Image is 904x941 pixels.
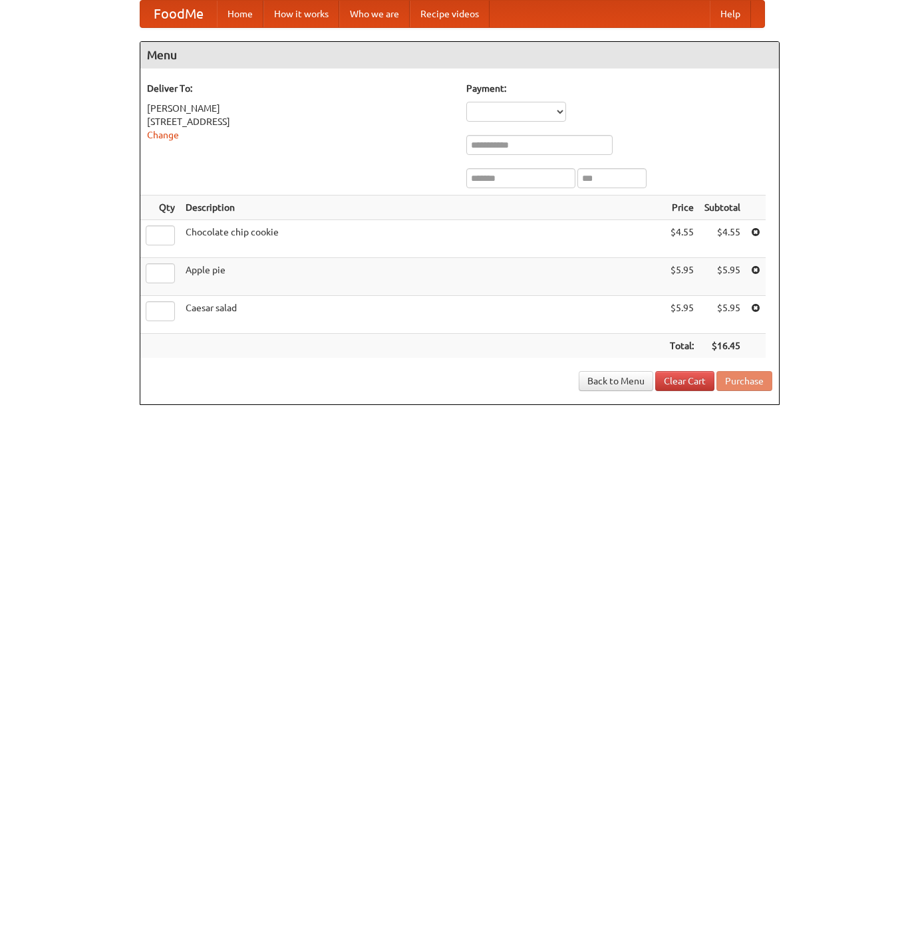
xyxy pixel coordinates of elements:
[699,258,746,296] td: $5.95
[140,1,217,27] a: FoodMe
[466,82,772,95] h5: Payment:
[339,1,410,27] a: Who we are
[147,130,179,140] a: Change
[699,334,746,358] th: $16.45
[655,371,714,391] a: Clear Cart
[217,1,263,27] a: Home
[716,371,772,391] button: Purchase
[180,258,665,296] td: Apple pie
[699,196,746,220] th: Subtotal
[665,258,699,296] td: $5.95
[140,42,779,68] h4: Menu
[665,334,699,358] th: Total:
[147,82,453,95] h5: Deliver To:
[410,1,490,27] a: Recipe videos
[665,196,699,220] th: Price
[140,196,180,220] th: Qty
[147,102,453,115] div: [PERSON_NAME]
[180,220,665,258] td: Chocolate chip cookie
[180,196,665,220] th: Description
[579,371,653,391] a: Back to Menu
[699,220,746,258] td: $4.55
[710,1,751,27] a: Help
[147,115,453,128] div: [STREET_ADDRESS]
[699,296,746,334] td: $5.95
[665,220,699,258] td: $4.55
[665,296,699,334] td: $5.95
[263,1,339,27] a: How it works
[180,296,665,334] td: Caesar salad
